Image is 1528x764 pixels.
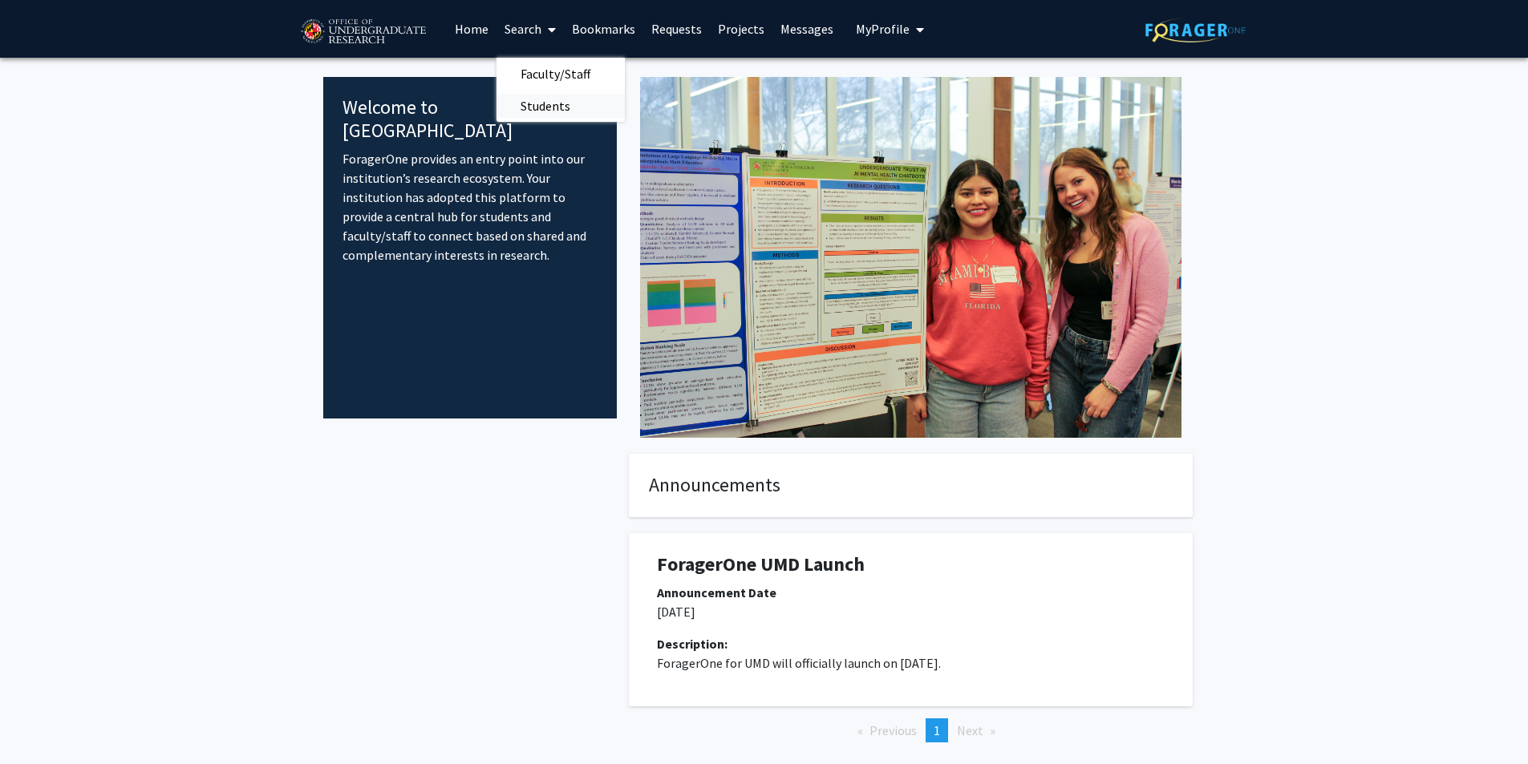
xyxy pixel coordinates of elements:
[657,583,1165,602] div: Announcement Date
[640,77,1181,438] img: Cover Image
[772,1,841,57] a: Messages
[710,1,772,57] a: Projects
[1145,18,1246,42] img: ForagerOne Logo
[496,58,614,90] span: Faculty/Staff
[447,1,496,57] a: Home
[496,1,564,57] a: Search
[934,722,940,738] span: 1
[496,62,625,86] a: Faculty/Staff
[957,722,983,738] span: Next
[496,90,594,122] span: Students
[643,1,710,57] a: Requests
[12,692,68,752] iframe: Chat
[342,96,598,143] h4: Welcome to [GEOGRAPHIC_DATA]
[295,12,431,52] img: University of Maryland Logo
[657,602,1165,621] p: [DATE]
[869,722,917,738] span: Previous
[564,1,643,57] a: Bookmarks
[649,474,1173,497] h4: Announcements
[657,553,1165,576] h1: ForagerOne UMD Launch
[342,149,598,265] p: ForagerOne provides an entry point into our institution’s research ecosystem. Your institution ha...
[629,718,1193,742] ul: Pagination
[496,94,625,118] a: Students
[856,21,910,37] span: My Profile
[657,634,1165,653] div: Description:
[657,653,1165,673] p: ForagerOne for UMD will officially launch on [DATE].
